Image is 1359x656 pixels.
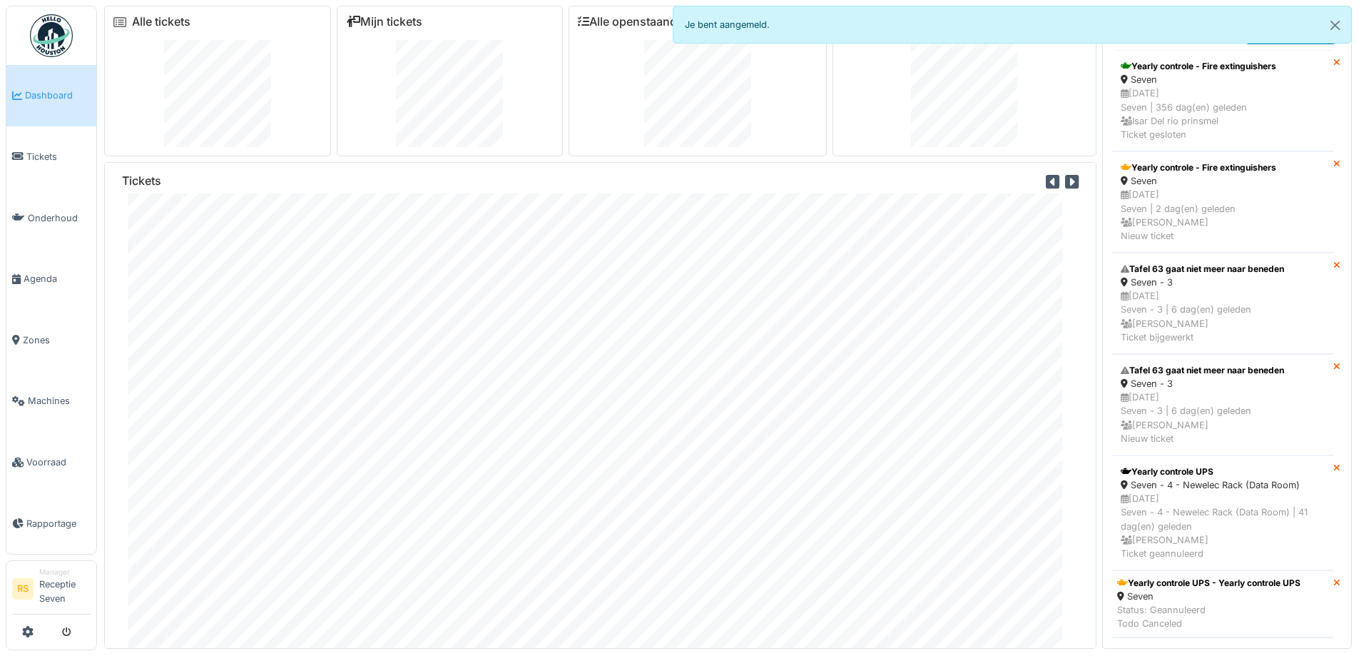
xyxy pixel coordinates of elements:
a: Yearly controle UPS Seven - 4 - Newelec Rack (Data Room) [DATE]Seven - 4 - Newelec Rack (Data Roo... [1111,455,1333,570]
div: Tafel 63 gaat niet meer naar beneden [1121,263,1324,276]
span: Machines [28,394,91,408]
span: Agenda [24,272,91,286]
span: Zones [23,333,91,347]
div: Seven - 3 [1121,276,1324,289]
a: Agenda [6,248,96,310]
a: Tafel 63 gaat niet meer naar beneden Seven - 3 [DATE]Seven - 3 | 6 dag(en) geleden [PERSON_NAME]N... [1111,354,1333,455]
div: Yearly controle - Fire extinguishers [1121,60,1324,73]
span: Tickets [26,150,91,163]
span: translation missing: nl.notification.todo_canceled [1117,618,1182,629]
a: Rapportage [6,493,96,554]
div: Yearly controle - Fire extinguishers [1121,161,1324,174]
li: RS [12,578,34,600]
div: Manager [39,567,91,577]
li: Receptie Seven [39,567,91,611]
a: Yearly controle - Fire extinguishers Seven [DATE]Seven | 2 dag(en) geleden [PERSON_NAME]Nieuw ticket [1111,151,1333,253]
a: Onderhoud [6,187,96,248]
span: Rapportage [26,517,91,530]
div: Je bent aangemeld. [673,6,1353,44]
a: Alle openstaande taken [578,15,716,29]
a: Alle tickets [132,15,190,29]
a: Tickets [6,126,96,188]
a: Mijn tickets [346,15,422,29]
div: [DATE] Seven - 4 - Newelec Rack (Data Room) | 41 dag(en) geleden [PERSON_NAME] Ticket geannuleerd [1121,492,1324,560]
div: Seven - 3 [1121,377,1324,390]
div: [DATE] Seven - 3 | 6 dag(en) geleden [PERSON_NAME] Nieuw ticket [1121,390,1324,445]
button: Close [1319,6,1351,44]
a: Zones [6,310,96,371]
div: Seven [1121,174,1324,188]
a: Tafel 63 gaat niet meer naar beneden Seven - 3 [DATE]Seven - 3 | 6 dag(en) geleden [PERSON_NAME]T... [1111,253,1333,354]
h6: Tickets [122,174,161,188]
div: Tafel 63 gaat niet meer naar beneden [1121,364,1324,377]
div: [DATE] Seven - 3 | 6 dag(en) geleden [PERSON_NAME] Ticket bijgewerkt [1121,289,1324,344]
span: Voorraad [26,455,91,469]
div: Yearly controle UPS - Yearly controle UPS [1117,577,1301,590]
a: Voorraad [6,432,96,493]
div: Seven [1121,73,1324,86]
a: Yearly controle UPS - Yearly controle UPS Seven Status: Geannuleerd Todo Canceled [1111,570,1333,637]
div: Seven - 4 - Newelec Rack (Data Room) [1121,478,1324,492]
a: Dashboard [6,65,96,126]
div: [DATE] Seven | 356 dag(en) geleden Isar Del rio prinsmel Ticket gesloten [1121,86,1324,141]
a: Yearly controle - Fire extinguishers Seven [DATE]Seven | 356 dag(en) geleden Isar Del rio prinsme... [1111,50,1333,151]
div: Seven [1117,590,1301,603]
img: Badge_color-CXgf-gQk.svg [30,14,73,57]
a: RS ManagerReceptie Seven [12,567,91,615]
span: Dashboard [25,89,91,102]
div: [DATE] Seven | 2 dag(en) geleden [PERSON_NAME] Nieuw ticket [1121,188,1324,243]
div: Status: Geannuleerd [1117,603,1301,630]
a: Machines [6,370,96,432]
span: Onderhoud [28,211,91,225]
div: Yearly controle UPS [1121,465,1324,478]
